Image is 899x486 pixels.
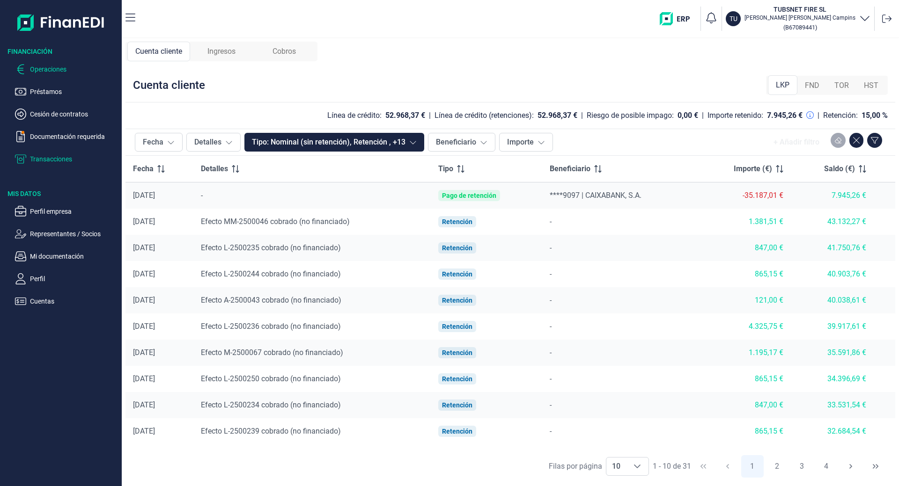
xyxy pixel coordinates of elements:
[549,461,602,472] div: Filas por página
[856,76,886,95] div: HST
[30,109,118,120] p: Cesión de contratos
[133,217,186,226] div: [DATE]
[827,76,856,95] div: TOR
[815,455,838,478] button: Page 4
[805,80,819,91] span: FND
[798,374,866,384] div: 34.396,69 €
[17,7,105,37] img: Logo de aplicación
[730,14,737,23] p: TU
[442,218,472,225] div: Retención
[702,110,704,121] div: |
[707,111,763,120] div: Importe retenido:
[201,400,341,409] span: Efecto L-2500234 cobrado (no financiado)
[840,455,862,478] button: Next Page
[30,296,118,307] p: Cuentas
[499,133,553,152] button: Importe
[190,42,253,61] div: Ingresos
[767,111,803,120] div: 7.945,26 €
[442,375,472,383] div: Retención
[864,455,887,478] button: Last Page
[201,217,350,226] span: Efecto MM-2500046 cobrado (no financiado)
[442,401,472,409] div: Retención
[705,191,783,200] div: -35.187,01 €
[201,296,341,305] span: Efecto A-2500043 cobrado (no financiado)
[442,244,472,252] div: Retención
[201,322,341,331] span: Efecto L-2500236 cobrado (no financiado)
[726,5,870,33] button: TUTUBSNET FIRE SL[PERSON_NAME] [PERSON_NAME] Campins(B67089441)
[705,269,783,279] div: 865,15 €
[798,296,866,305] div: 40.038,61 €
[30,153,118,165] p: Transacciones
[442,349,472,356] div: Retención
[15,251,118,262] button: Mi documentación
[30,131,118,142] p: Documentación requerida
[201,243,341,252] span: Efecto L-2500235 cobrado (no financiado)
[385,111,425,120] div: 52.968,37 €
[550,322,552,331] span: -
[442,270,472,278] div: Retención
[442,323,472,330] div: Retención
[135,46,182,57] span: Cuenta cliente
[201,269,341,278] span: Efecto L-2500244 cobrado (no financiado)
[15,206,118,217] button: Perfil empresa
[442,428,472,435] div: Retención
[798,427,866,436] div: 32.684,54 €
[705,400,783,410] div: 847,00 €
[127,42,190,61] div: Cuenta cliente
[678,111,698,120] div: 0,00 €
[766,455,788,478] button: Page 2
[201,191,203,200] span: -
[550,296,552,305] span: -
[550,427,552,435] span: -
[705,427,783,436] div: 865,15 €
[133,78,205,93] div: Cuenta cliente
[550,243,552,252] span: -
[626,457,648,475] div: Choose
[435,111,534,120] div: Línea de crédito (retenciones):
[538,111,577,120] div: 52.968,37 €
[15,86,118,97] button: Préstamos
[705,348,783,357] div: 1.195,17 €
[15,109,118,120] button: Cesión de contratos
[135,133,183,152] button: Fecha
[798,191,866,200] div: 7.945,26 €
[798,322,866,331] div: 39.917,61 €
[244,133,424,152] button: Tipo: Nominal (sin retención), Retención , +13
[133,191,186,200] div: [DATE]
[207,46,236,57] span: Ingresos
[327,111,382,120] div: Línea de crédito:
[438,163,453,174] span: Tipo
[716,455,739,478] button: Previous Page
[429,110,431,121] div: |
[201,374,341,383] span: Efecto L-2500250 cobrado (no financiado)
[15,273,118,284] button: Perfil
[818,110,819,121] div: |
[550,400,552,409] span: -
[864,80,878,91] span: HST
[776,80,789,91] span: LKP
[428,133,495,152] button: Beneficiario
[797,76,827,95] div: FND
[253,42,316,61] div: Cobros
[606,457,626,475] span: 10
[133,348,186,357] div: [DATE]
[692,455,715,478] button: First Page
[581,110,583,121] div: |
[824,163,855,174] span: Saldo (€)
[133,322,186,331] div: [DATE]
[133,296,186,305] div: [DATE]
[30,86,118,97] p: Préstamos
[798,269,866,279] div: 40.903,76 €
[660,12,697,25] img: erp
[744,14,855,22] p: [PERSON_NAME] [PERSON_NAME] Campins
[30,206,118,217] p: Perfil empresa
[741,455,764,478] button: Page 1
[550,191,641,200] span: ****9097 | CAIXABANK, S.A.
[705,243,783,253] div: 847,00 €
[734,163,772,174] span: Importe (€)
[442,297,472,304] div: Retención
[15,296,118,307] button: Cuentas
[705,374,783,384] div: 865,15 €
[550,348,552,357] span: -
[186,133,241,152] button: Detalles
